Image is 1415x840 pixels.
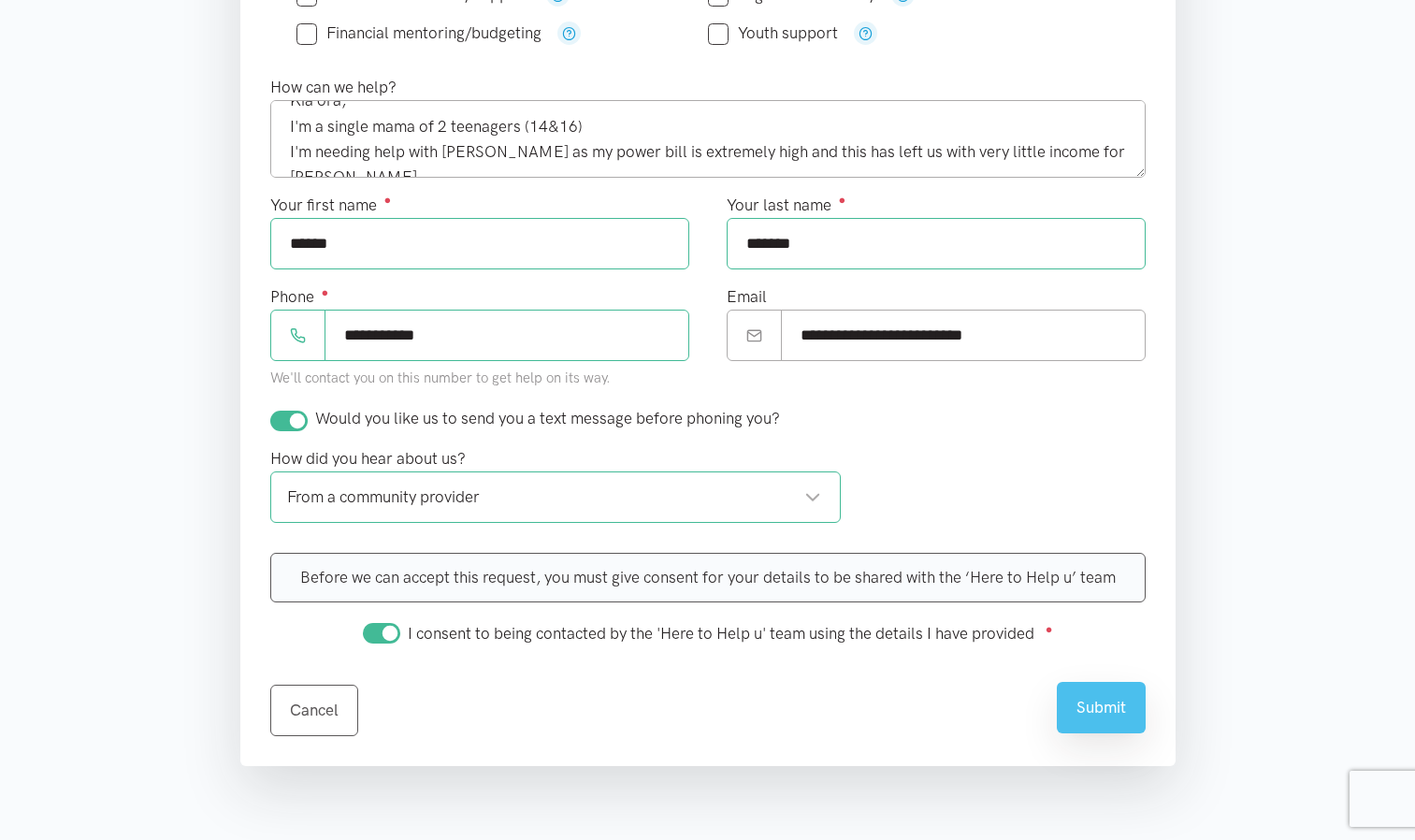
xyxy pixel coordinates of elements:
div: From a community provider [287,485,822,510]
sup: ● [322,285,329,299]
sup: ● [1046,622,1053,636]
button: Submit [1057,682,1146,733]
sup: ● [839,193,846,207]
span: Would you like us to send you a text message before phoning you? [315,409,780,427]
label: Phone [270,284,329,310]
label: How did you hear about us? [270,446,466,471]
div: Before we can accept this request, you must give consent for your details to be shared with the ‘... [270,553,1146,602]
small: We'll contact you on this number to get help on its way. [270,369,611,386]
label: Youth support [708,25,838,41]
label: Your first name [270,193,392,218]
input: Email [781,310,1146,361]
label: How can we help? [270,75,397,100]
label: Email [727,284,767,310]
span: I consent to being contacted by the 'Here to Help u' team using the details I have provided [408,624,1034,643]
label: Your last name [727,193,846,218]
label: Financial mentoring/budgeting [296,25,541,41]
a: Cancel [270,685,358,736]
sup: ● [384,193,392,207]
input: Phone number [325,310,689,361]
